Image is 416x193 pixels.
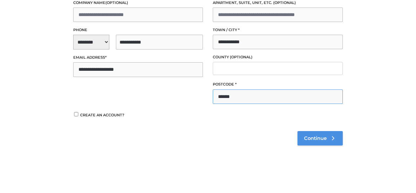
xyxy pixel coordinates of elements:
[304,135,327,141] span: Continue
[230,55,252,59] span: (optional)
[73,27,203,33] label: Phone
[80,113,124,117] span: Create an account?
[213,81,343,87] label: Postcode
[213,54,343,60] label: County
[273,0,296,5] span: (optional)
[105,0,128,5] span: (optional)
[73,54,203,61] label: Email address
[213,27,343,33] label: Town / City
[73,112,79,116] input: Create an account?
[297,131,343,145] a: Continue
